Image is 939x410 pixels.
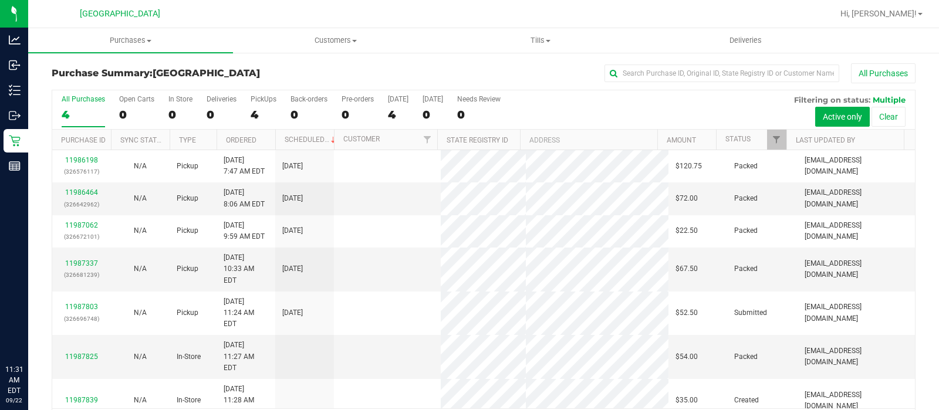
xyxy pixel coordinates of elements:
[28,28,233,53] a: Purchases
[153,67,260,79] span: [GEOGRAPHIC_DATA]
[224,296,268,330] span: [DATE] 11:24 AM EDT
[224,155,265,177] span: [DATE] 7:47 AM EDT
[65,188,98,196] a: 11986464
[291,108,327,121] div: 0
[134,265,147,273] span: Not Applicable
[291,95,327,103] div: Back-orders
[251,95,276,103] div: PickUps
[873,95,906,104] span: Multiple
[251,108,276,121] div: 4
[734,351,758,362] span: Packed
[59,199,104,210] p: (326642962)
[168,108,192,121] div: 0
[207,108,237,121] div: 0
[134,395,147,406] button: N/A
[177,351,201,362] span: In-Store
[343,135,380,143] a: Customer
[224,220,265,242] span: [DATE] 9:59 AM EDT
[815,107,870,127] button: Active only
[734,193,758,204] span: Packed
[119,108,154,121] div: 0
[734,161,758,172] span: Packed
[805,187,908,209] span: [EMAIL_ADDRESS][DOMAIN_NAME]
[177,307,198,318] span: Pickup
[342,108,374,121] div: 0
[134,193,147,204] button: N/A
[177,193,198,204] span: Pickup
[457,108,501,121] div: 0
[767,130,786,150] a: Filter
[134,225,147,236] button: N/A
[423,108,443,121] div: 0
[65,353,98,361] a: 11987825
[177,225,198,236] span: Pickup
[59,269,104,280] p: (326681239)
[418,130,437,150] a: Filter
[134,226,147,235] span: Not Applicable
[9,160,21,172] inline-svg: Reports
[28,35,233,46] span: Purchases
[134,194,147,202] span: Not Applicable
[734,263,758,275] span: Packed
[177,263,198,275] span: Pickup
[520,130,657,150] th: Address
[134,396,147,404] span: Not Applicable
[604,65,839,82] input: Search Purchase ID, Original ID, State Registry ID or Customer Name...
[805,220,908,242] span: [EMAIL_ADDRESS][DOMAIN_NAME]
[5,364,23,396] p: 11:31 AM EDT
[438,35,642,46] span: Tills
[9,59,21,71] inline-svg: Inbound
[675,351,698,362] span: $54.00
[805,345,908,368] span: [EMAIL_ADDRESS][DOMAIN_NAME]
[207,95,237,103] div: Deliveries
[177,395,201,406] span: In-Store
[65,259,98,267] a: 11987337
[796,136,855,144] a: Last Updated By
[62,108,105,121] div: 4
[282,161,303,172] span: [DATE]
[224,187,265,209] span: [DATE] 8:06 AM EDT
[840,9,917,18] span: Hi, [PERSON_NAME]!
[675,161,702,172] span: $120.75
[12,316,47,351] iframe: Resource center
[734,307,767,318] span: Submitted
[234,35,437,46] span: Customers
[168,95,192,103] div: In Store
[35,314,49,328] iframe: Resource center unread badge
[805,155,908,177] span: [EMAIL_ADDRESS][DOMAIN_NAME]
[120,136,165,144] a: Sync Status
[61,136,106,144] a: Purchase ID
[734,225,758,236] span: Packed
[119,95,154,103] div: Open Carts
[134,307,147,318] button: N/A
[59,231,104,242] p: (326672101)
[675,263,698,275] span: $67.50
[438,28,643,53] a: Tills
[794,95,870,104] span: Filtering on status:
[675,307,698,318] span: $52.50
[134,162,147,170] span: Not Applicable
[177,161,198,172] span: Pickup
[342,95,374,103] div: Pre-orders
[282,263,303,275] span: [DATE]
[667,136,696,144] a: Amount
[179,136,196,144] a: Type
[282,225,303,236] span: [DATE]
[714,35,778,46] span: Deliveries
[725,135,751,143] a: Status
[65,156,98,164] a: 11986198
[9,110,21,121] inline-svg: Outbound
[282,193,303,204] span: [DATE]
[226,136,256,144] a: Ordered
[224,340,268,374] span: [DATE] 11:27 AM EDT
[59,313,104,324] p: (326696748)
[9,34,21,46] inline-svg: Analytics
[65,396,98,404] a: 11987839
[851,63,916,83] button: All Purchases
[447,136,508,144] a: State Registry ID
[65,221,98,229] a: 11987062
[423,95,443,103] div: [DATE]
[134,351,147,362] button: N/A
[282,307,303,318] span: [DATE]
[134,263,147,275] button: N/A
